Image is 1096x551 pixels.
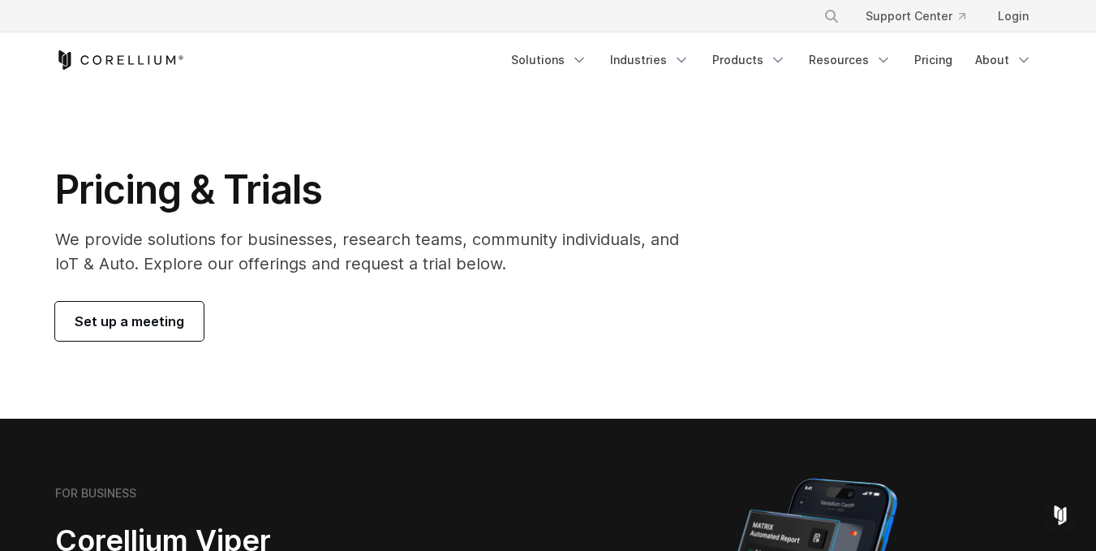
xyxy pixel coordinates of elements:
[804,2,1042,31] div: Navigation Menu
[55,227,702,276] p: We provide solutions for businesses, research teams, community individuals, and IoT & Auto. Explo...
[905,45,962,75] a: Pricing
[55,486,136,501] h6: FOR BUSINESS
[965,45,1042,75] a: About
[985,2,1042,31] a: Login
[55,302,204,341] a: Set up a meeting
[1041,496,1080,535] div: Open Intercom Messenger
[817,2,846,31] button: Search
[501,45,1042,75] div: Navigation Menu
[75,312,184,331] span: Set up a meeting
[799,45,901,75] a: Resources
[600,45,699,75] a: Industries
[55,50,184,70] a: Corellium Home
[853,2,978,31] a: Support Center
[703,45,796,75] a: Products
[501,45,597,75] a: Solutions
[55,166,702,214] h1: Pricing & Trials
